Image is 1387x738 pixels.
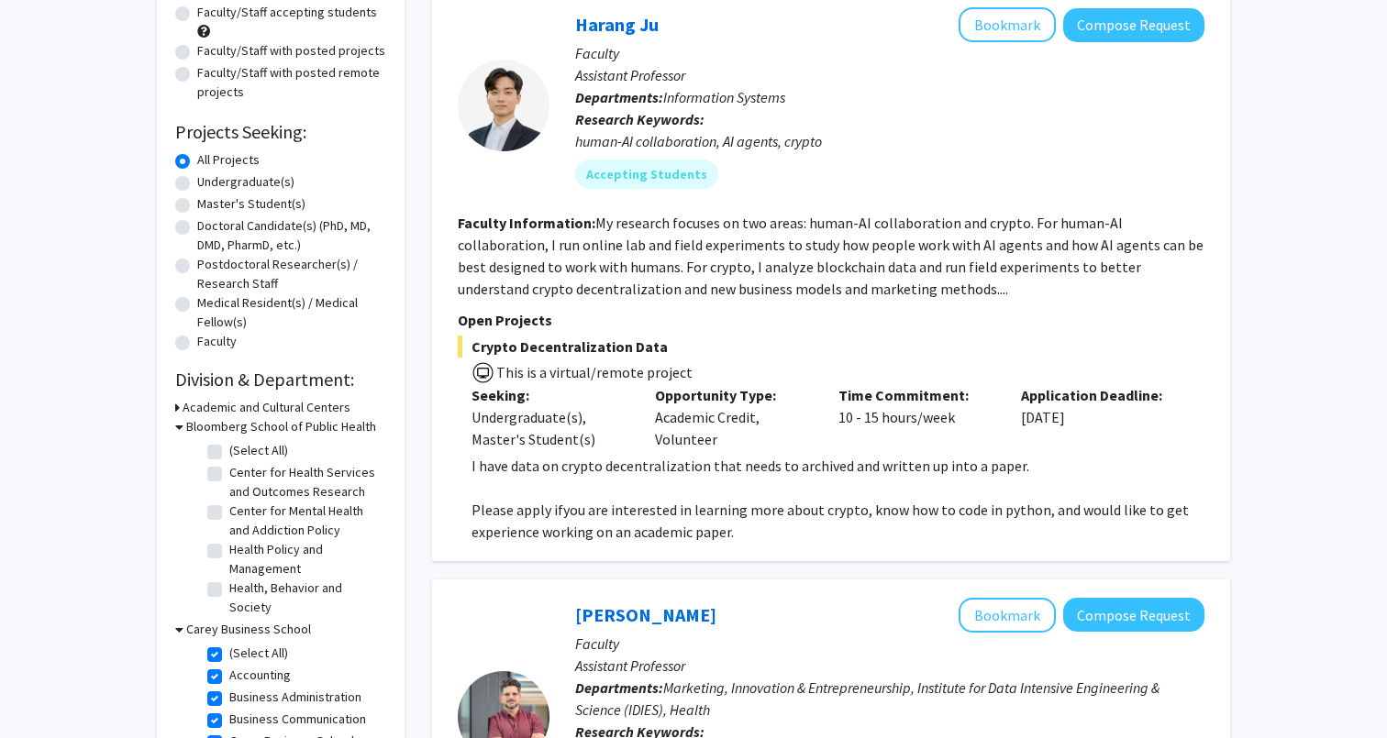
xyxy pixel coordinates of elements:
p: Please apply if [472,499,1204,543]
label: Doctoral Candidate(s) (PhD, MD, DMD, PharmD, etc.) [197,216,386,255]
h2: Division & Department: [175,369,386,391]
label: Business Communication [229,710,366,729]
label: Postdoctoral Researcher(s) / Research Staff [197,255,386,293]
label: Faculty/Staff with posted remote projects [197,63,386,102]
label: (Select All) [229,441,288,460]
label: International Health [229,617,336,636]
label: Health Policy and Management [229,540,382,578]
p: Assistant Professor [575,64,1204,86]
label: Medical Resident(s) / Medical Fellow(s) [197,293,386,332]
span: I have data on crypto decentralization that needs to archived and written up into a paper. [472,457,1029,475]
label: Accounting [229,666,291,685]
div: [DATE] [1007,384,1191,450]
h3: Carey Business School [186,620,311,639]
button: Add Harang Ju to Bookmarks [959,7,1056,42]
a: [PERSON_NAME] [575,603,716,626]
p: Faculty [575,42,1204,64]
fg-read-more: My research focuses on two areas: human-AI collaboration and crypto. For human-AI collaboration, ... [458,214,1204,298]
span: This is a virtual/remote project [494,363,693,381]
label: (Select All) [229,644,288,663]
div: 10 - 15 hours/week [825,384,1008,450]
span: you are interested in learning more about crypto, know how to code in python, and would like to g... [472,501,1189,541]
span: Information Systems [663,88,785,106]
p: Faculty [575,633,1204,655]
p: Opportunity Type: [655,384,811,406]
span: Marketing, Innovation & Entrepreneurship, Institute for Data Intensive Engineering & Science (IDI... [575,678,1160,719]
h3: Bloomberg School of Public Health [186,417,376,436]
p: Time Commitment: [838,384,994,406]
div: Undergraduate(s), Master's Student(s) [472,406,627,450]
label: Business Administration [229,688,361,707]
b: Departments: [575,88,663,106]
label: Undergraduate(s) [197,172,294,192]
p: Open Projects [458,309,1204,331]
b: Departments: [575,678,663,697]
label: Faculty/Staff with posted projects [197,41,385,61]
label: Master's Student(s) [197,194,305,214]
p: Application Deadline: [1021,384,1177,406]
label: Faculty/Staff accepting students [197,3,377,22]
div: Academic Credit, Volunteer [641,384,825,450]
button: Add Manuel Hermosilla to Bookmarks [959,598,1056,633]
label: Center for Health Services and Outcomes Research [229,463,382,501]
b: Research Keywords: [575,110,705,128]
iframe: Chat [14,655,78,724]
mat-chip: Accepting Students [575,160,718,189]
button: Compose Request to Manuel Hermosilla [1063,598,1204,632]
label: All Projects [197,150,260,170]
a: Harang Ju [575,13,659,36]
b: Faculty Information: [458,214,595,232]
p: Seeking: [472,384,627,406]
span: Crypto Decentralization Data [458,336,1204,358]
button: Compose Request to Harang Ju [1063,8,1204,42]
h2: Projects Seeking: [175,121,386,143]
p: Assistant Professor [575,655,1204,677]
h3: Academic and Cultural Centers [183,398,350,417]
label: Center for Mental Health and Addiction Policy [229,501,382,540]
label: Health, Behavior and Society [229,578,382,617]
label: Faculty [197,332,237,351]
div: human-AI collaboration, AI agents, crypto [575,130,1204,152]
